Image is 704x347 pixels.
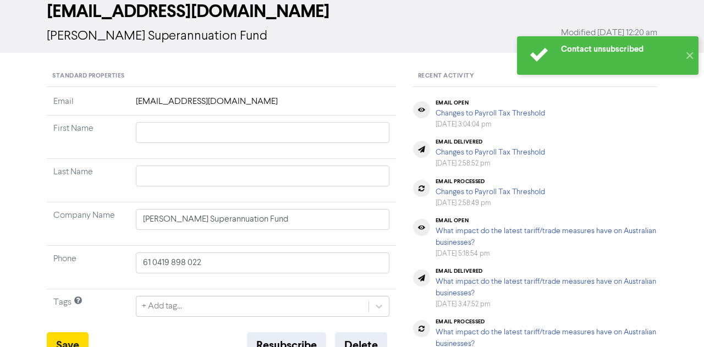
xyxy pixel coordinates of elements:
span: Modified [DATE] 12:20 am [561,26,657,40]
a: What impact do the latest tariff/trade measures have on Australian businesses? [436,227,656,246]
div: email processed [436,318,657,325]
td: [EMAIL_ADDRESS][DOMAIN_NAME] [129,95,396,115]
div: [DATE] 3:47:52 pm [436,299,657,310]
div: email delivered [436,268,657,274]
a: What impact do the latest tariff/trade measures have on Australian businesses? [436,278,656,297]
a: Changes to Payroll Tax Threshold [436,109,545,117]
div: [DATE] 5:18:54 pm [436,249,657,259]
td: Tags [47,289,129,333]
div: [DATE] 2:58:49 pm [436,198,545,208]
iframe: Chat Widget [649,294,704,347]
td: First Name [47,115,129,159]
div: [DATE] 2:58:52 pm [436,158,545,169]
td: Company Name [47,202,129,246]
td: Last Name [47,159,129,202]
div: + Add tag... [142,300,182,313]
h2: [EMAIL_ADDRESS][DOMAIN_NAME] [47,1,657,22]
a: Changes to Payroll Tax Threshold [436,188,545,196]
div: email open [436,217,657,224]
td: Phone [47,246,129,289]
div: Recent Activity [413,66,657,87]
div: Standard Properties [47,66,396,87]
div: email open [436,100,545,106]
div: Contact unsubscribed [561,43,679,55]
div: email processed [436,178,545,185]
a: Changes to Payroll Tax Threshold [436,148,545,156]
td: Email [47,95,129,115]
div: [DATE] 3:04:04 pm [436,119,545,130]
span: [PERSON_NAME] Superannuation Fund [47,30,267,43]
div: email delivered [436,139,545,145]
